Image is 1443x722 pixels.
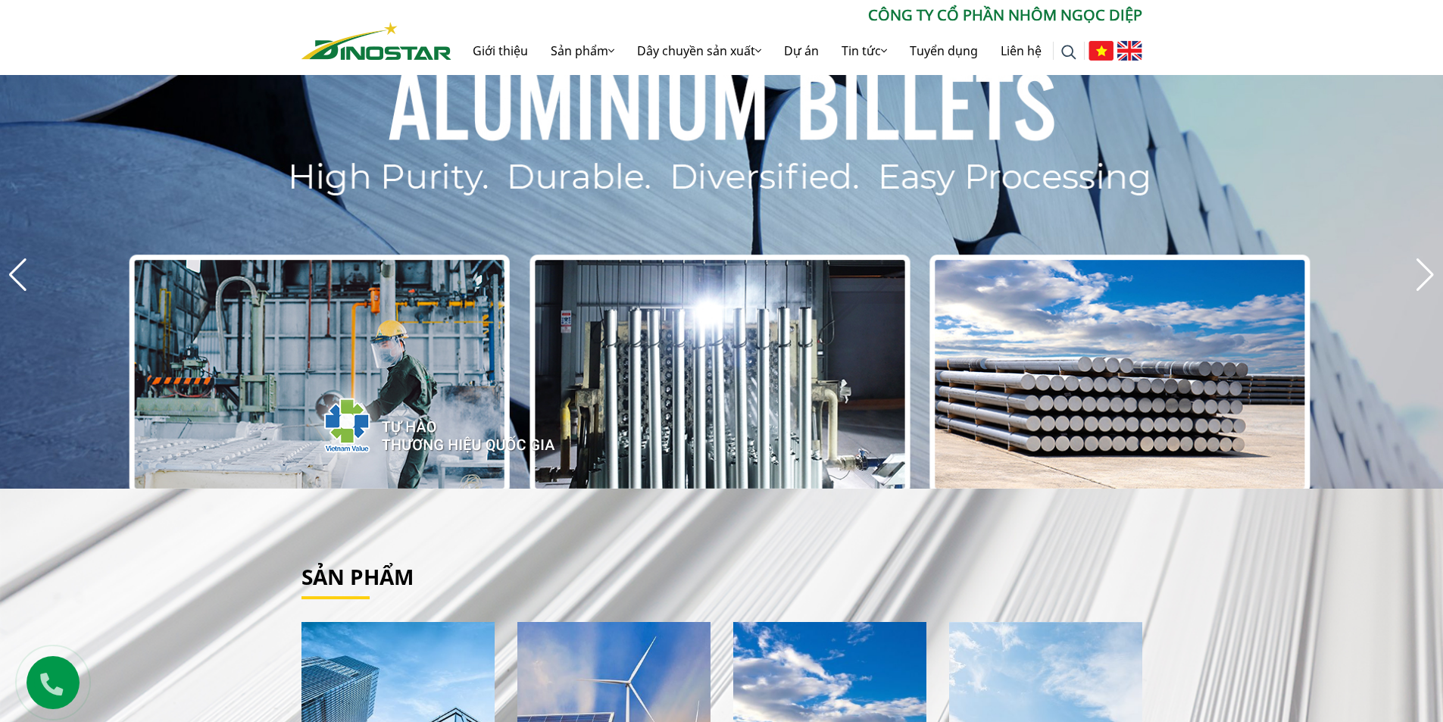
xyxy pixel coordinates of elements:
[301,562,414,591] a: Sản phẩm
[898,27,989,75] a: Tuyển dụng
[539,27,626,75] a: Sản phẩm
[451,4,1142,27] p: CÔNG TY CỔ PHẦN NHÔM NGỌC DIỆP
[301,19,451,59] a: Nhôm Dinostar
[773,27,830,75] a: Dự án
[626,27,773,75] a: Dây chuyền sản xuất
[1088,41,1113,61] img: Tiếng Việt
[830,27,898,75] a: Tin tức
[989,27,1053,75] a: Liên hệ
[301,22,451,60] img: Nhôm Dinostar
[1117,41,1142,61] img: English
[1061,45,1076,60] img: search
[8,258,28,292] div: Previous slide
[279,370,558,474] img: thqg
[461,27,539,75] a: Giới thiệu
[1415,258,1435,292] div: Next slide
